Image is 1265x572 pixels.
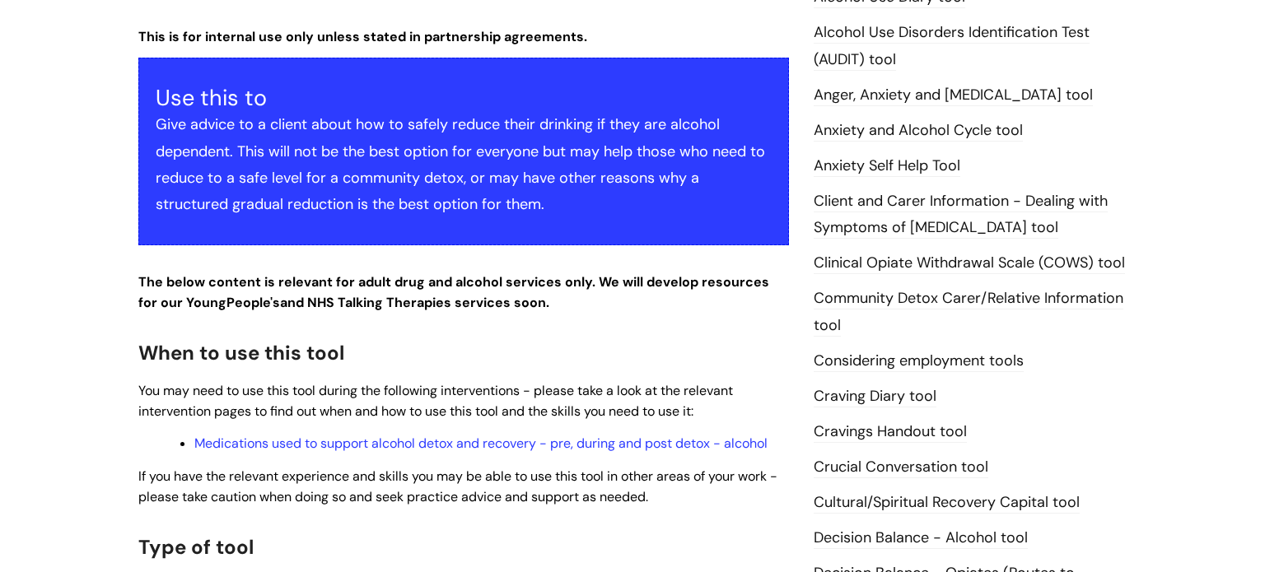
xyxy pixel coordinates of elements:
[814,457,988,478] a: Crucial Conversation tool
[814,528,1028,549] a: Decision Balance - Alcohol tool
[814,156,960,177] a: Anxiety Self Help Tool
[226,294,280,311] strong: People's
[814,22,1090,70] a: Alcohol Use Disorders Identification Test (AUDIT) tool
[814,386,936,407] a: Craving Diary tool
[156,111,772,218] p: Give advice to a client about how to safely reduce their drinking if they are alcohol dependent. ...
[814,421,967,443] a: Cravings Handout tool
[814,85,1093,106] a: Anger, Anxiety and [MEDICAL_DATA] tool
[138,28,587,45] strong: This is for internal use only unless stated in partnership agreements.
[814,492,1080,514] a: Cultural/Spiritual Recovery Capital tool
[156,85,772,111] h3: Use this to
[138,382,733,420] span: You may need to use this tool during the following interventions - please take a look at the rele...
[814,288,1123,336] a: Community Detox Carer/Relative Information tool
[814,120,1023,142] a: Anxiety and Alcohol Cycle tool
[138,340,344,365] span: When to use this tool
[814,351,1024,372] a: Considering employment tools
[138,534,254,560] span: Type of tool
[138,467,777,505] span: If you have the relevant experience and skills you may be able to use this tool in other areas of...
[138,273,769,311] strong: The below content is relevant for adult drug and alcohol services only. We will develop resources...
[814,191,1108,239] a: Client and Carer Information - Dealing with Symptoms of [MEDICAL_DATA] tool
[814,253,1125,274] a: Clinical Opiate Withdrawal Scale (COWS) tool
[194,435,768,452] a: Medications used to support alcohol detox and recovery - pre, during and post detox - alcohol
